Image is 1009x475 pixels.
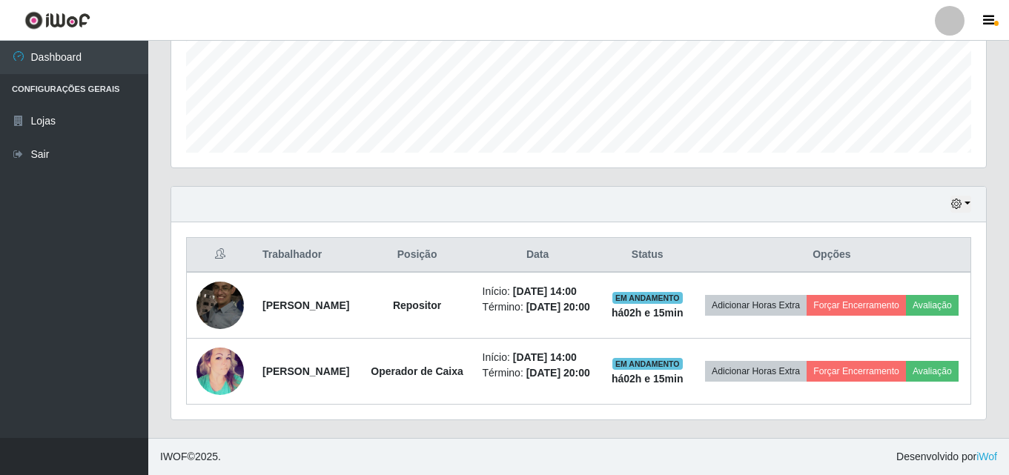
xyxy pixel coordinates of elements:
[254,238,361,273] th: Trabalhador
[526,367,590,379] time: [DATE] 20:00
[371,365,463,377] strong: Operador de Caixa
[393,299,441,311] strong: Repositor
[976,451,997,462] a: iWof
[705,295,807,316] button: Adicionar Horas Extra
[24,11,90,30] img: CoreUI Logo
[612,292,683,304] span: EM ANDAMENTO
[612,373,684,385] strong: há 02 h e 15 min
[196,336,244,407] img: 1598866679921.jpeg
[807,361,906,382] button: Forçar Encerramento
[474,238,602,273] th: Data
[906,361,959,382] button: Avaliação
[262,365,349,377] strong: [PERSON_NAME]
[513,351,577,363] time: [DATE] 14:00
[483,350,593,365] li: Início:
[513,285,577,297] time: [DATE] 14:00
[896,449,997,465] span: Desenvolvido por
[612,358,683,370] span: EM ANDAMENTO
[483,284,593,299] li: Início:
[160,449,221,465] span: © 2025 .
[693,238,971,273] th: Opções
[361,238,474,273] th: Posição
[483,299,593,315] li: Término:
[526,301,590,313] time: [DATE] 20:00
[483,365,593,381] li: Término:
[906,295,959,316] button: Avaliação
[196,273,244,336] img: 1655477118165.jpeg
[705,361,807,382] button: Adicionar Horas Extra
[602,238,693,273] th: Status
[807,295,906,316] button: Forçar Encerramento
[262,299,349,311] strong: [PERSON_NAME]
[160,451,188,462] span: IWOF
[612,307,684,319] strong: há 02 h e 15 min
